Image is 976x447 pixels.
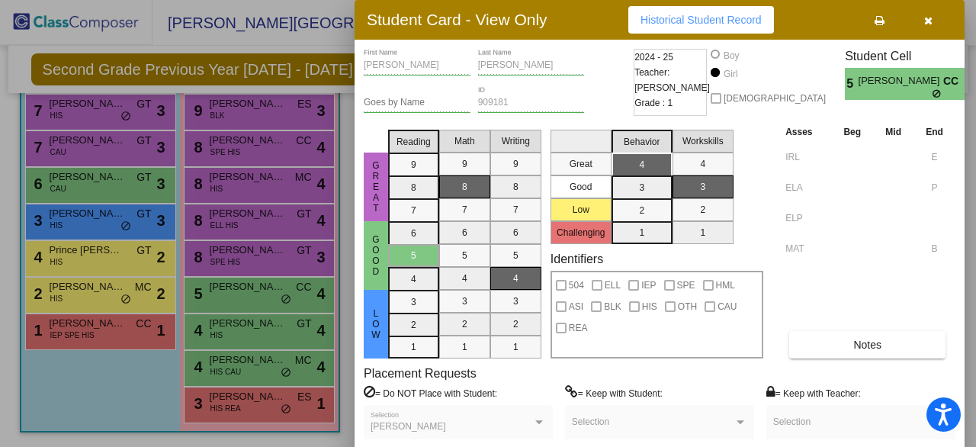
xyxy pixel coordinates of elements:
[831,124,873,140] th: Beg
[845,75,858,93] span: 5
[642,297,657,316] span: HIS
[789,331,945,359] button: Notes
[785,176,827,199] input: assessment
[364,366,477,381] label: Placement Requests
[853,339,881,351] span: Notes
[859,73,943,89] span: [PERSON_NAME]
[943,73,965,89] span: CC
[634,50,673,65] span: 2024 - 25
[913,124,955,140] th: End
[569,297,583,316] span: ASI
[641,276,656,294] span: IEP
[369,234,383,277] span: Good
[569,276,584,294] span: 504
[873,124,913,140] th: Mid
[369,308,383,340] span: Low
[640,14,762,26] span: Historical Student Record
[785,207,827,230] input: assessment
[766,385,861,400] label: = Keep with Teacher:
[369,160,383,214] span: Great
[364,98,470,108] input: goes by name
[605,276,621,294] span: ELL
[371,421,446,432] span: [PERSON_NAME]
[565,385,663,400] label: = Keep with Student:
[364,385,497,400] label: = Do NOT Place with Student:
[634,95,673,111] span: Grade : 1
[569,319,588,337] span: REA
[782,124,831,140] th: Asses
[723,67,738,81] div: Girl
[785,146,827,169] input: assessment
[678,297,697,316] span: OTH
[677,276,695,294] span: SPE
[723,49,740,63] div: Boy
[551,252,603,266] label: Identifiers
[634,65,710,95] span: Teacher: [PERSON_NAME]
[785,237,827,260] input: assessment
[628,6,774,34] button: Historical Student Record
[716,276,735,294] span: HML
[718,297,737,316] span: CAU
[604,297,621,316] span: BLK
[478,98,585,108] input: Enter ID
[367,10,547,29] h3: Student Card - View Only
[724,89,826,108] span: [DEMOGRAPHIC_DATA]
